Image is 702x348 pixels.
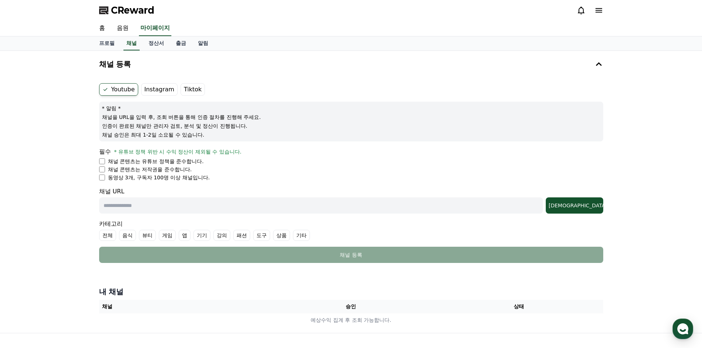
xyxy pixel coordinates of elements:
a: 채널 [123,36,140,50]
label: 게임 [159,230,176,241]
th: 채널 [99,300,267,313]
a: 홈 [2,233,49,252]
div: 채널 URL [99,187,603,214]
td: 예상수익 집계 후 조회 가능합니다. [99,313,603,327]
label: 강의 [213,230,230,241]
span: 홈 [23,245,28,250]
a: 대화 [49,233,95,252]
th: 상태 [435,300,603,313]
label: 음식 [119,230,136,241]
a: 홈 [93,21,111,36]
button: 채널 등록 [99,247,603,263]
label: 뷰티 [139,230,156,241]
span: * 유튜브 정책 위반 시 수익 정산이 제외될 수 있습니다. [114,149,242,155]
a: 설정 [95,233,142,252]
label: 앱 [179,230,191,241]
div: [DEMOGRAPHIC_DATA] [549,202,600,209]
p: 채널 콘텐츠는 유튜브 정책을 준수합니다. [108,158,204,165]
label: Tiktok [181,83,205,96]
p: 인증이 완료된 채널만 관리자 검토, 분석 및 정산이 진행됩니다. [102,122,600,130]
span: 필수 [99,148,111,155]
label: 상품 [273,230,290,241]
button: 채널 등록 [96,54,606,74]
p: 채널 승인은 최대 1-2일 소요될 수 있습니다. [102,131,600,138]
p: 동영상 3개, 구독자 100명 이상 채널입니다. [108,174,210,181]
label: 기기 [193,230,210,241]
a: 출금 [170,36,192,50]
label: Youtube [99,83,138,96]
a: 알림 [192,36,214,50]
div: 카테고리 [99,219,603,241]
h4: 채널 등록 [99,60,131,68]
div: 채널 등록 [114,251,589,259]
label: 패션 [233,230,250,241]
a: 음원 [111,21,135,36]
a: CReward [99,4,154,16]
h4: 내 채널 [99,287,603,297]
label: 기타 [293,230,310,241]
a: 프로필 [93,36,121,50]
a: 정산서 [143,36,170,50]
span: 대화 [67,245,76,251]
span: 설정 [114,245,123,250]
button: [DEMOGRAPHIC_DATA] [546,197,603,214]
span: CReward [111,4,154,16]
label: 도구 [253,230,270,241]
label: Instagram [141,83,178,96]
th: 승인 [267,300,435,313]
p: 채널 콘텐츠는 저작권을 준수합니다. [108,166,192,173]
label: 전체 [99,230,116,241]
p: 채널을 URL을 입력 후, 조회 버튼을 통해 인증 절차를 진행해 주세요. [102,113,600,121]
a: 마이페이지 [139,21,171,36]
